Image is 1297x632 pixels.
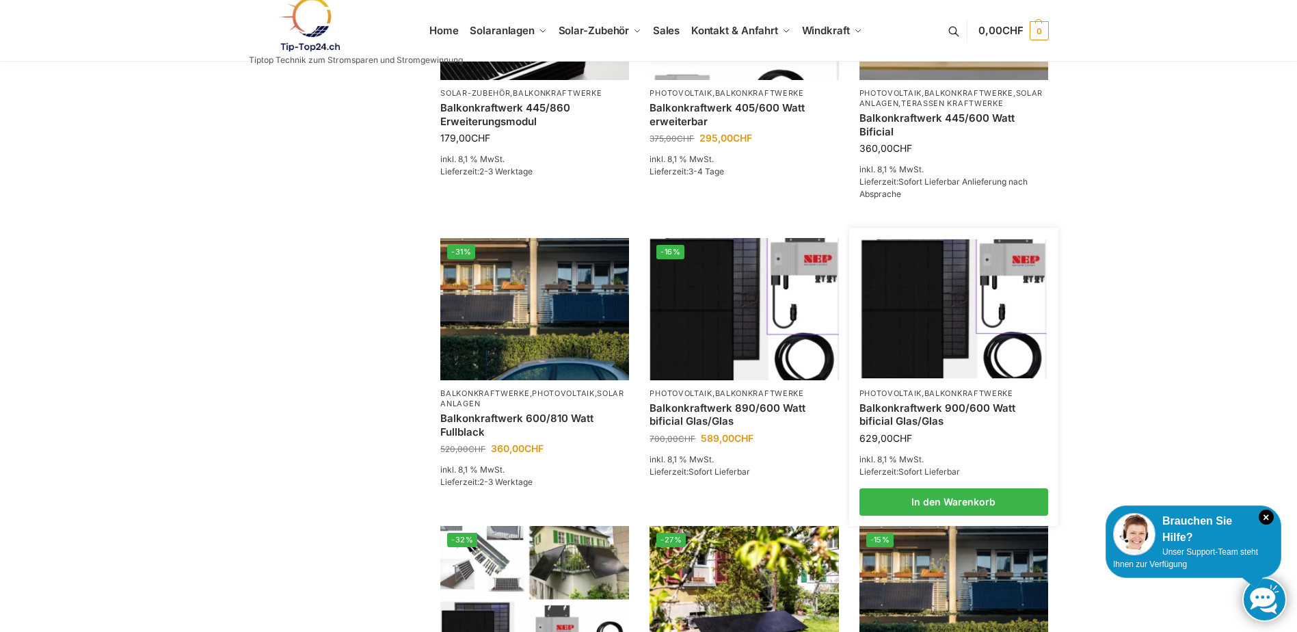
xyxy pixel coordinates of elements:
a: Balkonkraftwerk 445/600 Watt Bificial [859,111,1048,138]
span: CHF [1002,24,1024,37]
bdi: 295,00 [699,132,752,144]
span: 0 [1030,21,1049,40]
span: Sales [653,24,680,37]
span: 0,00 [978,24,1023,37]
a: Balkonkraftwerke [513,88,602,98]
a: Photovoltaik [532,389,594,398]
a: Photovoltaik [859,88,922,98]
span: CHF [471,132,490,144]
span: Sofort Lieferbar [898,466,960,477]
span: Sofort Lieferbar Anlieferung nach Absprache [859,176,1028,199]
p: , , , [859,88,1048,109]
a: Photovoltaik [859,389,922,398]
span: Lieferzeit: [440,166,533,176]
a: Solaranlagen [440,389,624,408]
span: Solaranlagen [470,24,535,37]
span: 3-4 Tage [688,166,724,176]
a: -31%2 Balkonkraftwerke [440,238,629,380]
bdi: 375,00 [650,133,694,144]
p: inkl. 8,1 % MwSt. [650,153,838,166]
span: CHF [733,132,752,144]
div: Brauchen Sie Hilfe? [1113,513,1274,546]
p: inkl. 8,1 % MwSt. [650,453,838,466]
a: Balkonkraftwerke [715,389,804,398]
bdi: 629,00 [859,432,912,444]
span: CHF [893,142,912,154]
img: 2 Balkonkraftwerke [440,238,629,380]
p: , [650,389,838,399]
a: Terassen Kraftwerke [901,98,1003,108]
span: Windkraft [802,24,850,37]
span: Lieferzeit: [650,166,724,176]
bdi: 520,00 [440,444,485,454]
i: Schließen [1259,510,1274,525]
a: Balkonkraftwerk 890/600 Watt bificial Glas/Glas [650,401,838,428]
a: Photovoltaik [650,88,712,98]
a: Balkonkraftwerke [924,88,1013,98]
p: , [650,88,838,98]
p: inkl. 8,1 % MwSt. [440,153,629,166]
span: Solar-Zubehör [559,24,630,37]
p: inkl. 8,1 % MwSt. [440,464,629,476]
bdi: 360,00 [491,443,544,454]
span: CHF [524,443,544,454]
span: Unser Support-Team steht Ihnen zur Verfügung [1113,547,1258,569]
a: Photovoltaik [650,389,712,398]
a: In den Warenkorb legen: „Balkonkraftwerk 900/600 Watt bificial Glas/Glas“ [859,488,1048,516]
span: Sofort Lieferbar [688,466,750,477]
img: Bificiales Hochleistungsmodul [861,239,1046,378]
a: Balkonkraftwerk 600/810 Watt Fullblack [440,412,629,438]
p: , , [440,389,629,410]
p: , [440,88,629,98]
span: 2-3 Werktage [479,477,533,487]
span: CHF [893,432,912,444]
p: Tiptop Technik zum Stromsparen und Stromgewinnung [249,56,463,64]
span: 2-3 Werktage [479,166,533,176]
a: Balkonkraftwerk 900/600 Watt bificial Glas/Glas [859,401,1048,428]
a: Balkonkraftwerk 445/860 Erweiterungsmodul [440,101,629,128]
bdi: 589,00 [701,432,753,444]
span: CHF [468,444,485,454]
a: Balkonkraftwerke [924,389,1013,398]
img: Customer service [1113,513,1155,555]
bdi: 179,00 [440,132,490,144]
a: Solaranlagen [859,88,1043,108]
span: CHF [734,432,753,444]
span: Lieferzeit: [859,466,960,477]
a: Balkonkraftwerke [715,88,804,98]
p: , [859,389,1048,399]
span: Lieferzeit: [440,477,533,487]
span: CHF [677,133,694,144]
a: -16%Bificiales Hochleistungsmodul [650,238,838,380]
span: Lieferzeit: [859,176,1028,199]
bdi: 360,00 [859,142,912,154]
a: Balkonkraftwerke [440,389,529,398]
img: Bificiales Hochleistungsmodul [650,238,838,380]
span: Kontakt & Anfahrt [691,24,778,37]
a: Balkonkraftwerk 405/600 Watt erweiterbar [650,101,838,128]
a: Solar-Zubehör [440,88,510,98]
span: Lieferzeit: [650,466,750,477]
p: inkl. 8,1 % MwSt. [859,453,1048,466]
p: inkl. 8,1 % MwSt. [859,163,1048,176]
a: 0,00CHF 0 [978,10,1048,51]
span: CHF [678,434,695,444]
bdi: 700,00 [650,434,695,444]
